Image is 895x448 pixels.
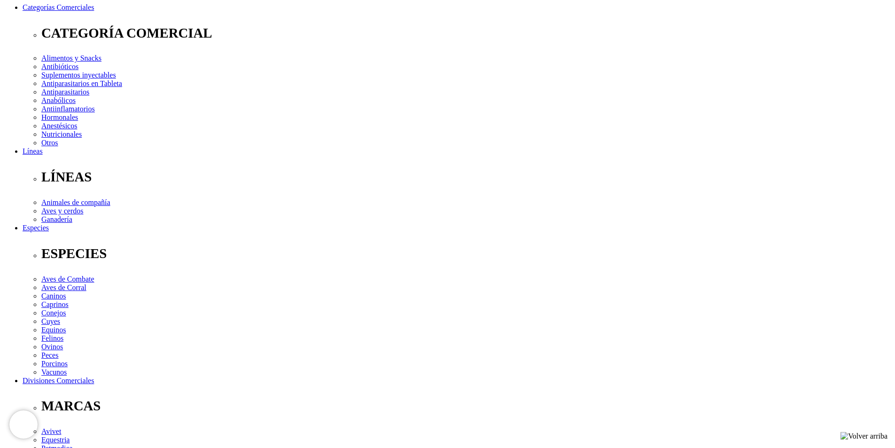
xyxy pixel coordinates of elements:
[41,436,70,444] a: Equestria
[41,105,95,113] a: Antiinflamatorios
[41,169,891,185] p: LÍNEAS
[41,351,58,359] a: Peces
[41,88,89,96] a: Antiparasitarios
[41,71,116,79] a: Suplementos inyectables
[41,368,67,376] a: Vacunos
[41,215,72,223] a: Ganadería
[23,377,94,385] a: Divisiones Comerciales
[41,79,122,87] a: Antiparasitarios en Tableta
[9,410,38,439] iframe: Brevo live chat
[41,292,66,300] a: Caninos
[23,224,49,232] a: Especies
[41,398,891,414] p: MARCAS
[41,427,61,435] a: Avivet
[41,96,76,104] a: Anabólicos
[41,25,891,41] p: CATEGORÍA COMERCIAL
[41,113,78,121] a: Hormonales
[41,275,94,283] a: Aves de Combate
[841,432,887,440] img: Volver arriba
[41,246,891,261] p: ESPECIES
[41,317,60,325] a: Cuyes
[41,360,68,368] a: Porcinos
[41,63,78,71] a: Antibióticos
[23,147,43,155] a: Líneas
[41,309,66,317] a: Conejos
[41,283,86,291] a: Aves de Corral
[41,198,110,206] a: Animales de compañía
[23,3,94,11] a: Categorías Comerciales
[41,130,82,138] a: Nutricionales
[41,207,83,215] a: Aves y cerdos
[41,343,63,351] a: Ovinos
[41,300,69,308] a: Caprinos
[41,122,77,130] a: Anestésicos
[41,334,63,342] a: Felinos
[41,326,66,334] a: Equinos
[41,54,101,62] a: Alimentos y Snacks
[41,139,58,147] a: Otros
